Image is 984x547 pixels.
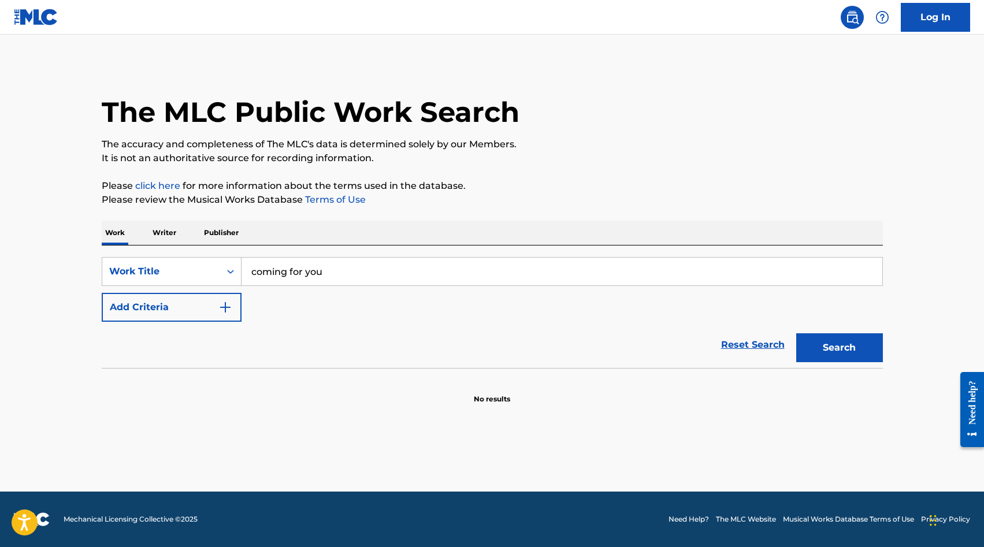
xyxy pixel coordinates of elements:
[669,514,709,524] a: Need Help?
[875,10,889,24] img: help
[102,193,883,207] p: Please review the Musical Works Database
[200,221,242,245] p: Publisher
[102,95,519,129] h1: The MLC Public Work Search
[783,514,914,524] a: Musical Works Database Terms of Use
[218,300,232,314] img: 9d2ae6d4665cec9f34b9.svg
[926,492,984,547] iframe: Chat Widget
[135,180,180,191] a: click here
[303,194,366,205] a: Terms of Use
[109,265,213,278] div: Work Title
[102,257,883,368] form: Search Form
[102,221,128,245] p: Work
[474,380,510,404] p: No results
[930,503,937,538] div: Drag
[715,332,790,358] a: Reset Search
[841,6,864,29] a: Public Search
[901,3,970,32] a: Log In
[796,333,883,362] button: Search
[14,9,58,25] img: MLC Logo
[716,514,776,524] a: The MLC Website
[952,363,984,456] iframe: Resource Center
[102,151,883,165] p: It is not an authoritative source for recording information.
[102,137,883,151] p: The accuracy and completeness of The MLC's data is determined solely by our Members.
[102,293,242,322] button: Add Criteria
[102,179,883,193] p: Please for more information about the terms used in the database.
[14,512,50,526] img: logo
[64,514,198,524] span: Mechanical Licensing Collective © 2025
[149,221,180,245] p: Writer
[921,514,970,524] a: Privacy Policy
[845,10,859,24] img: search
[871,6,894,29] div: Help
